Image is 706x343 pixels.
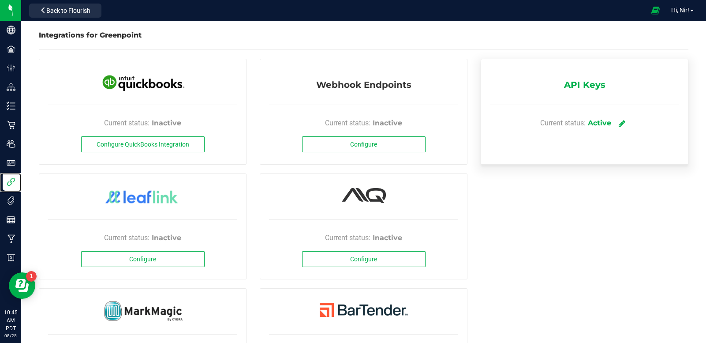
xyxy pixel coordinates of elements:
[104,233,149,243] span: Current status:
[302,136,426,152] button: Configure
[302,251,426,267] button: Configure
[152,118,181,128] div: Inactive
[342,188,386,203] img: Alpine IQ
[99,184,187,211] img: LeafLink
[104,118,149,128] span: Current status:
[97,141,189,148] span: Configure QuickBooks Integration
[540,118,586,128] span: Current status:
[325,118,370,128] span: Current status:
[39,31,142,39] span: Integrations for Greenpoint
[7,253,15,262] inline-svg: Billing
[81,251,205,267] button: Configure
[103,301,183,320] img: MarkMagic By Cybra
[152,233,181,243] div: Inactive
[26,271,37,282] iframe: Resource center unread badge
[320,303,408,317] img: BarTender
[646,2,665,19] span: Open Ecommerce Menu
[564,78,605,96] span: API Keys
[7,64,15,72] inline-svg: Configuration
[7,83,15,91] inline-svg: Distribution
[671,7,689,14] span: Hi, Nir!
[99,70,187,94] img: QuickBooks Online
[7,158,15,167] inline-svg: User Roles
[7,215,15,224] inline-svg: Reports
[350,256,377,263] span: Configure
[7,26,15,34] inline-svg: Company
[46,7,90,14] span: Back to Flourish
[373,233,402,243] div: Inactive
[316,78,411,96] span: Webhook Endpoints
[7,196,15,205] inline-svg: Tags
[373,118,402,128] div: Inactive
[350,141,377,148] span: Configure
[9,272,35,299] iframe: Resource center
[4,332,17,339] p: 08/25
[7,234,15,243] inline-svg: Manufacturing
[4,309,17,332] p: 10:45 AM PDT
[588,118,611,128] div: Active
[29,4,101,18] button: Back to Flourish
[7,139,15,148] inline-svg: Users
[7,121,15,129] inline-svg: Retail
[81,136,205,152] button: Configure QuickBooks Integration
[7,177,15,186] inline-svg: Integrations
[325,233,370,243] span: Current status:
[129,256,156,263] span: Configure
[7,45,15,53] inline-svg: Facilities
[7,102,15,110] inline-svg: Inventory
